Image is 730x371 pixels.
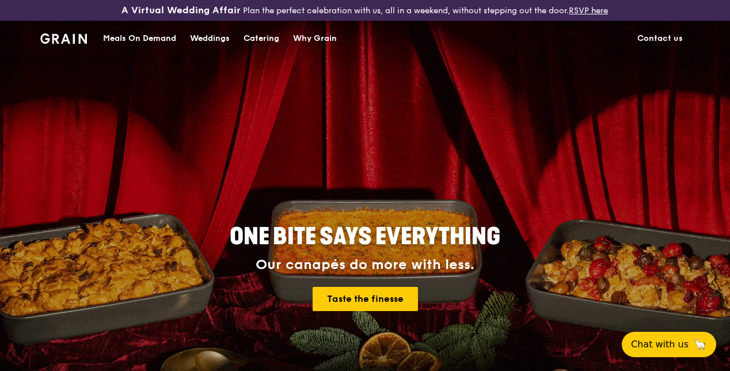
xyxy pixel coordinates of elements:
[630,21,690,56] a: Contact us
[230,223,500,251] span: ONE BITE SAYS EVERYTHING
[103,21,176,56] div: Meals On Demand
[622,332,716,357] button: Chat with us🦙
[631,338,689,351] span: Chat with us
[40,33,87,44] img: Grain
[183,21,237,56] a: Weddings
[237,21,286,56] a: Catering
[313,287,418,311] a: Taste the finesse
[158,257,572,273] div: Our canapés do more with less.
[244,21,279,56] div: Catering
[40,20,87,55] a: GrainGrain
[121,5,241,16] h3: A Virtual Wedding Affair
[693,338,707,351] span: 🦙
[293,21,337,56] div: Why Grain
[190,21,230,56] div: Weddings
[121,5,608,16] div: Plan the perfect celebration with us, all in a weekend, without stepping out the door.
[569,6,608,16] a: RSVP here
[286,21,344,56] a: Why Grain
